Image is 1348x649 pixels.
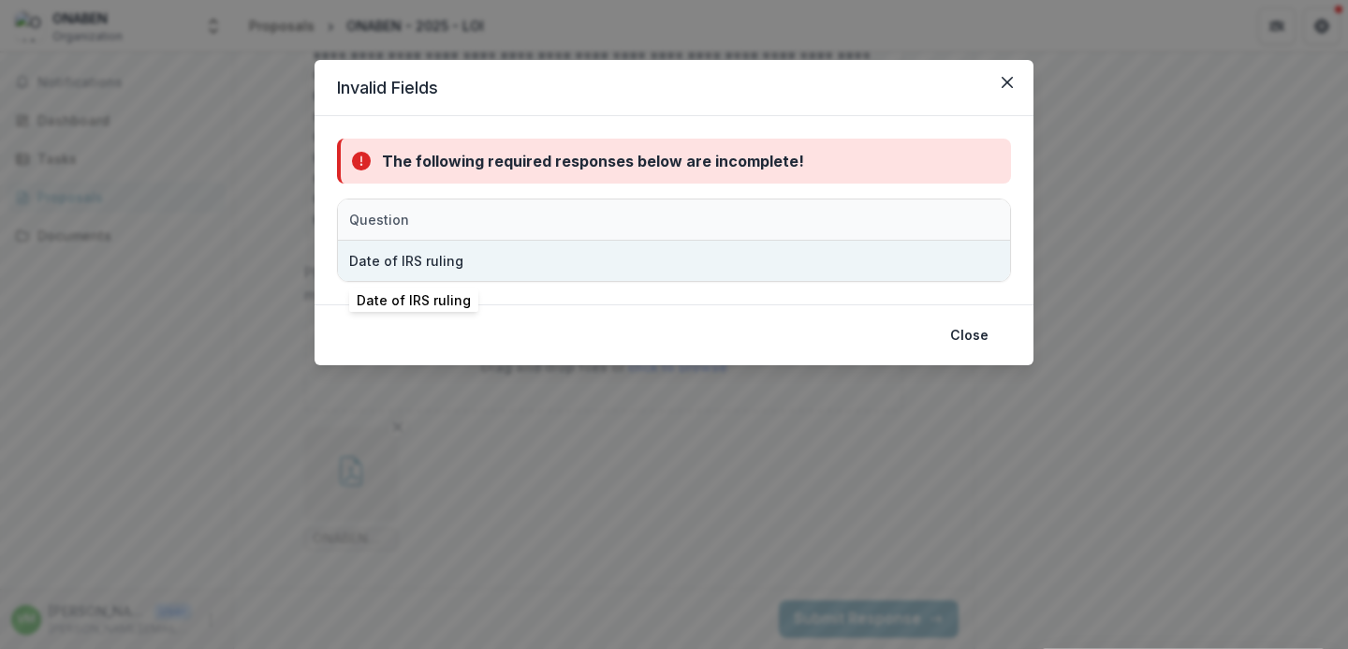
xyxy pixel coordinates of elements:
button: Close [992,67,1022,97]
div: Question [338,199,806,240]
div: The following required responses below are incomplete! [382,150,804,172]
div: Date of IRS ruling [349,251,463,271]
div: Question [338,210,420,229]
header: Invalid Fields [315,60,1033,116]
button: Close [939,320,1000,350]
